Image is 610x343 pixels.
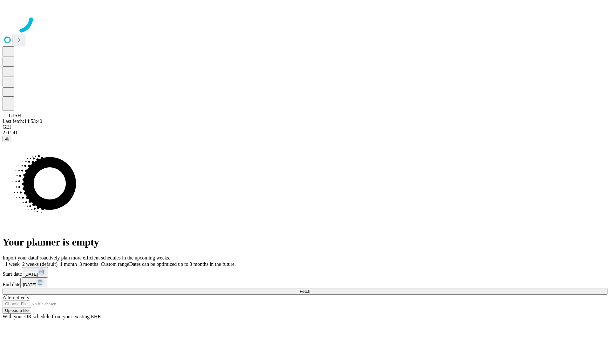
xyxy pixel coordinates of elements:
[79,261,98,267] span: 3 months
[129,261,236,267] span: Dates can be optimized up to 3 months in the future.
[3,136,12,142] button: @
[5,137,10,141] span: @
[60,261,77,267] span: 1 month
[9,113,21,118] span: GJSH
[3,124,607,130] div: GEI
[3,236,607,248] h1: Your planner is empty
[3,255,37,260] span: Import your data
[22,261,58,267] span: 2 weeks (default)
[22,267,48,278] button: [DATE]
[23,282,36,287] span: [DATE]
[37,255,170,260] span: Proactively plan more efficient schedules in the upcoming weeks.
[3,130,607,136] div: 2.0.241
[5,261,20,267] span: 1 week
[3,267,607,278] div: Start date
[3,278,607,288] div: End date
[3,314,101,319] span: With your OR schedule from your existing EHR
[300,289,310,294] span: Fetch
[20,278,46,288] button: [DATE]
[3,118,42,124] span: Last fetch: 14:53:40
[24,272,38,277] span: [DATE]
[3,307,31,314] button: Upload a file
[3,295,29,300] span: Alternatively
[101,261,129,267] span: Custom range
[3,288,607,295] button: Fetch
